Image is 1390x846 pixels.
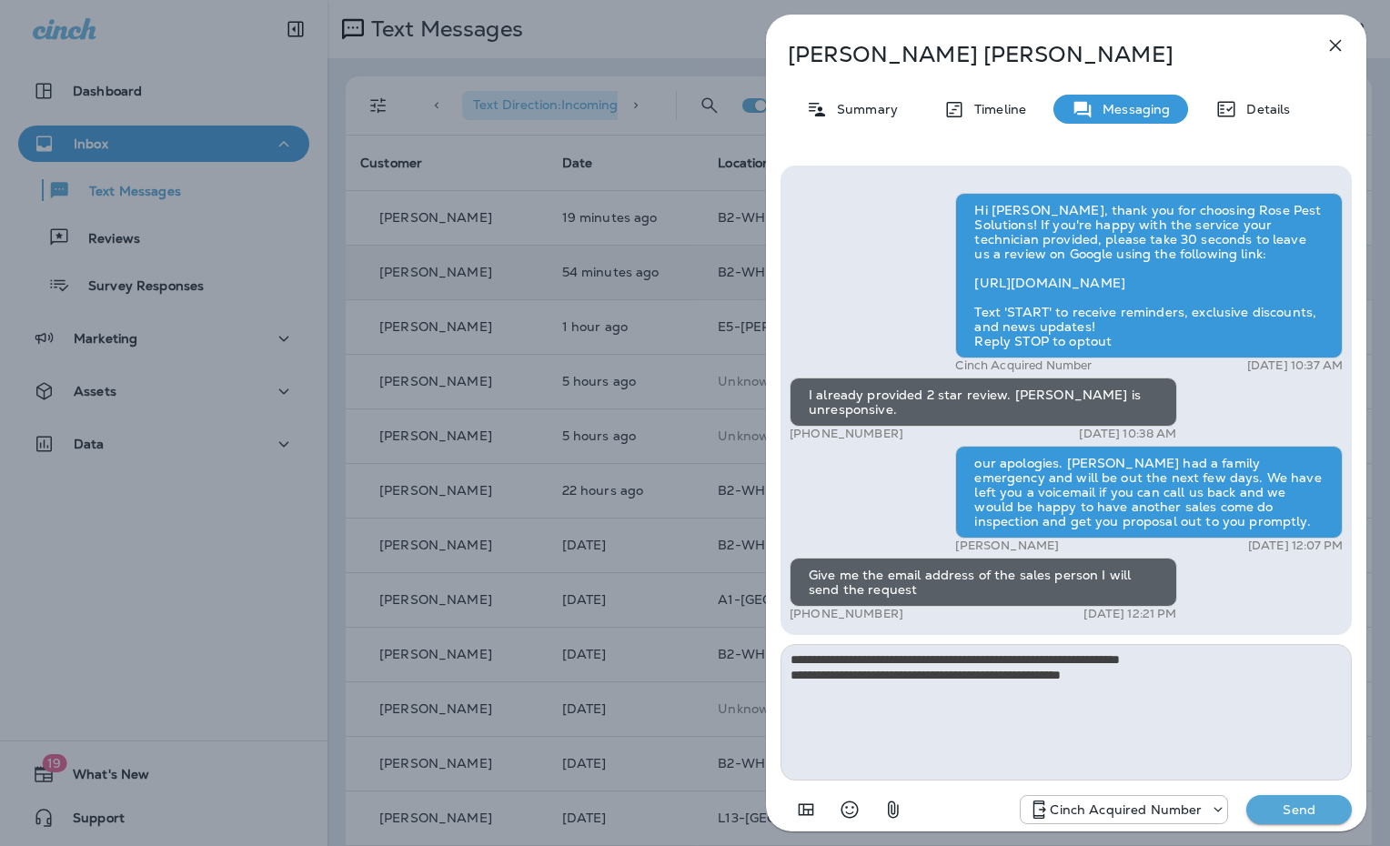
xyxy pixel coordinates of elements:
[790,607,903,621] p: [PHONE_NUMBER]
[955,446,1343,539] div: our apologies. [PERSON_NAME] had a family emergency and will be out the next few days. We have le...
[790,558,1177,607] div: Give me the email address of the sales person I will send the request
[1237,102,1290,116] p: Details
[790,427,903,441] p: [PHONE_NUMBER]
[1093,102,1170,116] p: Messaging
[1261,801,1337,818] p: Send
[1021,799,1227,821] div: +1 (224) 344-8646
[1246,795,1352,824] button: Send
[831,791,868,828] button: Select an emoji
[1248,539,1343,553] p: [DATE] 12:07 PM
[1083,607,1176,621] p: [DATE] 12:21 PM
[828,102,898,116] p: Summary
[965,102,1026,116] p: Timeline
[955,193,1343,358] div: Hi [PERSON_NAME], thank you for choosing Rose Pest Solutions! If you're happy with the service yo...
[788,791,824,828] button: Add in a premade template
[1050,802,1202,817] p: Cinch Acquired Number
[790,378,1177,427] div: I already provided 2 star review. [PERSON_NAME] is unresponsive.
[788,42,1284,67] p: [PERSON_NAME] [PERSON_NAME]
[1079,427,1176,441] p: [DATE] 10:38 AM
[955,358,1092,373] p: Cinch Acquired Number
[955,539,1059,553] p: [PERSON_NAME]
[1247,358,1343,373] p: [DATE] 10:37 AM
